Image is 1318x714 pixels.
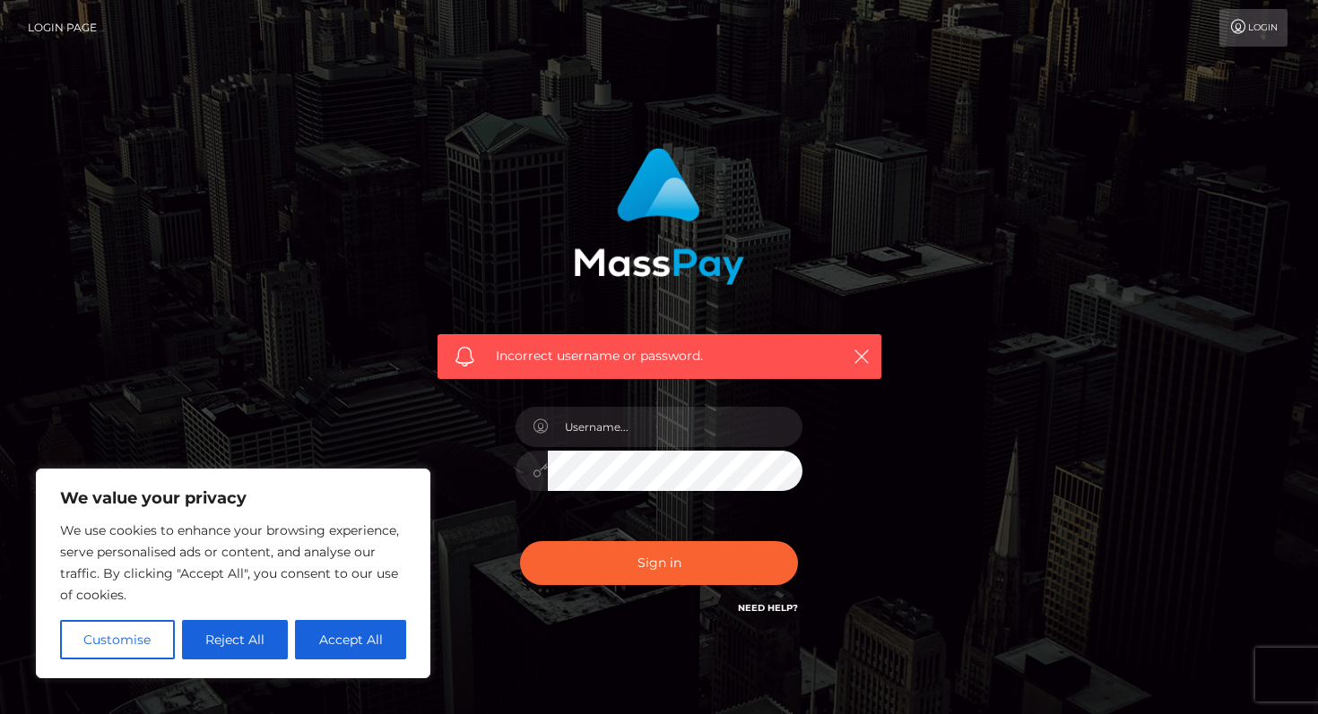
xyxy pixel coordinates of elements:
button: Reject All [182,620,289,659]
img: MassPay Login [574,148,744,285]
a: Login [1219,9,1288,47]
a: Login Page [28,9,97,47]
input: Username... [548,407,802,447]
button: Sign in [520,541,798,585]
p: We use cookies to enhance your browsing experience, serve personalised ads or content, and analys... [60,520,406,606]
span: Incorrect username or password. [496,347,823,366]
a: Need Help? [738,602,798,614]
button: Accept All [295,620,406,659]
div: We value your privacy [36,469,430,678]
button: Customise [60,620,175,659]
p: We value your privacy [60,487,406,509]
